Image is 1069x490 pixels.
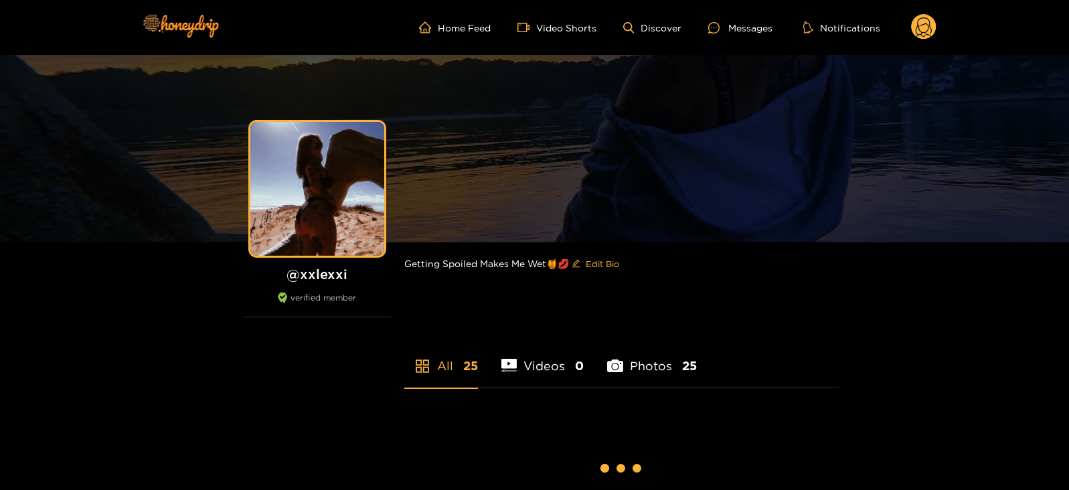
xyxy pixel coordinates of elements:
span: Edit Bio [586,257,619,270]
button: editEdit Bio [569,253,622,274]
span: 25 [463,357,478,374]
li: All [404,327,478,388]
span: home [419,21,438,33]
div: Messages [708,20,772,35]
a: Video Shorts [517,21,596,33]
span: video-camera [517,21,536,33]
span: 0 [575,357,584,374]
span: 25 [682,357,697,374]
li: Photos [607,327,697,388]
div: verified member [244,293,391,317]
a: Discover [623,22,681,33]
a: Home Feed [419,21,491,33]
div: Getting Spoiled Makes Me Wet🍯💋 [404,242,839,285]
h1: @ xxlexxi [244,266,391,282]
button: Notifications [799,21,884,34]
li: Videos [501,327,584,388]
span: edit [572,259,580,269]
span: appstore [414,358,430,374]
